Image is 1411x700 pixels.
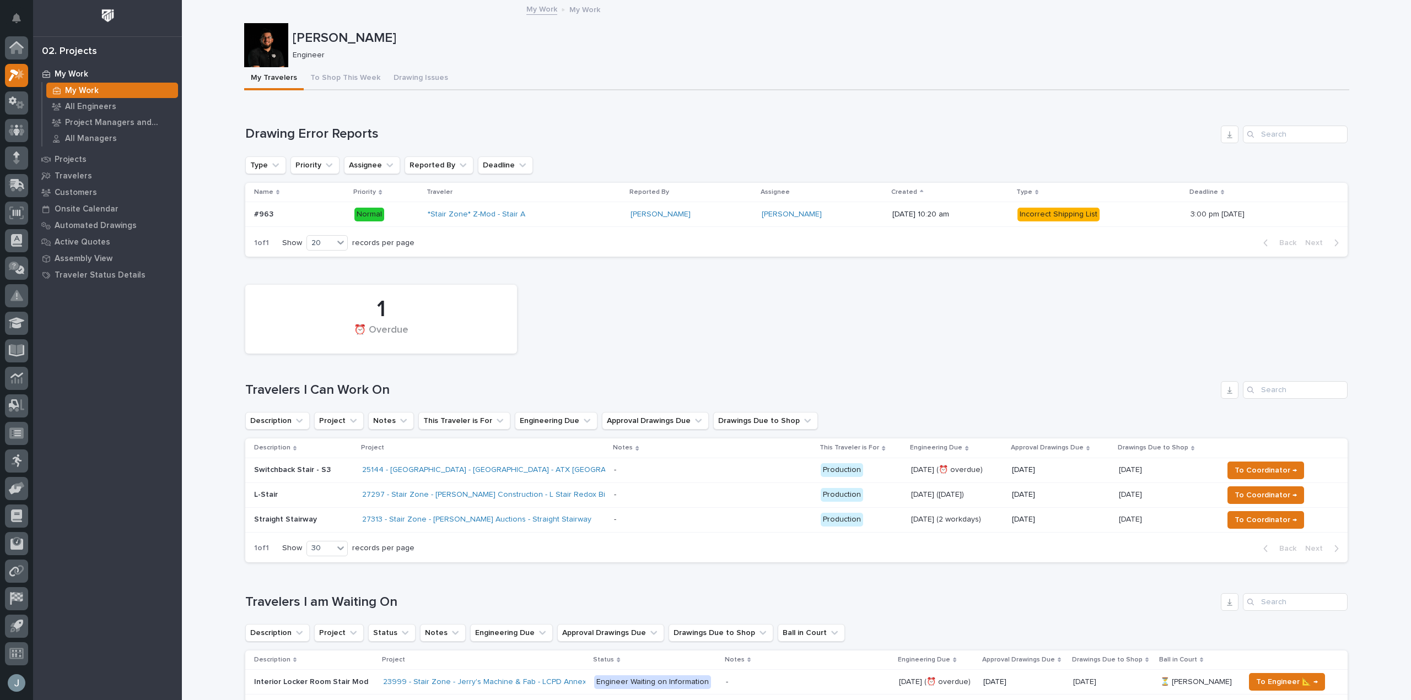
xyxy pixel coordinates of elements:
[282,238,302,248] p: Show
[614,465,616,475] div: -
[821,488,863,502] div: Production
[629,186,669,198] p: Reported By
[368,412,414,430] button: Notes
[382,654,405,666] p: Project
[245,535,278,562] p: 1 of 1
[1119,513,1144,524] p: [DATE]
[14,13,28,31] div: Notifications
[820,442,879,454] p: This Traveler is For
[362,490,644,500] a: 27297 - Stair Zone - [PERSON_NAME] Construction - L Stair Redox Bio-Nutrients
[899,675,973,687] p: [DATE] (⏰ overdue)
[713,412,818,430] button: Drawings Due to Shop
[55,254,112,264] p: Assembly View
[1189,186,1218,198] p: Deadline
[352,544,414,553] p: records per page
[42,131,182,146] a: All Managers
[821,463,863,477] div: Production
[55,188,97,198] p: Customers
[361,442,384,454] p: Project
[594,675,711,689] div: Engineer Waiting on Information
[42,83,182,98] a: My Work
[245,230,278,257] p: 1 of 1
[362,465,648,475] a: 25144 - [GEOGRAPHIC_DATA] - [GEOGRAPHIC_DATA] - ATX [GEOGRAPHIC_DATA]
[254,442,290,454] p: Description
[245,458,1348,482] tr: Switchback Stair - S325144 - [GEOGRAPHIC_DATA] - [GEOGRAPHIC_DATA] - ATX [GEOGRAPHIC_DATA] - Prod...
[33,234,182,250] a: Active Quotes
[354,208,384,221] div: Normal
[245,156,286,174] button: Type
[669,624,773,642] button: Drawings Due to Shop
[557,624,664,642] button: Approval Drawings Due
[821,513,863,527] div: Production
[526,2,557,15] a: My Work
[244,67,304,90] button: My Travelers
[33,250,182,267] a: Assembly View
[428,210,525,219] a: *Stair Zone* Z-Mod - Stair A
[1305,238,1329,248] span: Next
[1273,544,1296,554] span: Back
[1243,381,1348,399] div: Search
[427,186,453,198] p: Traveler
[254,515,353,524] p: Straight Stairway
[778,624,845,642] button: Ball in Court
[1160,675,1234,687] p: ⏳ [PERSON_NAME]
[55,237,110,247] p: Active Quotes
[761,186,790,198] p: Assignee
[1301,544,1348,554] button: Next
[245,202,1348,227] tr: #963#963 Normal*Stair Zone* Z-Mod - Stair A [PERSON_NAME] [PERSON_NAME] [DATE] 10:20 amIncorrect ...
[515,412,597,430] button: Engineering Due
[613,442,633,454] p: Notes
[725,654,745,666] p: Notes
[293,51,1340,60] p: Engineer
[614,515,616,524] div: -
[1305,544,1329,554] span: Next
[1016,186,1032,198] p: Type
[264,296,498,323] div: 1
[352,238,414,248] p: records per page
[891,186,917,198] p: Created
[245,670,1348,694] tr: Interior Locker Room Stair ModInterior Locker Room Stair Mod 23999 - Stair Zone - Jerry's Machine...
[911,515,1003,524] p: [DATE] (2 workdays)
[42,115,182,130] a: Project Managers and Engineers
[911,490,1003,500] p: [DATE] ([DATE])
[1073,675,1098,687] p: [DATE]
[245,126,1216,142] h1: Drawing Error Reports
[1243,126,1348,143] div: Search
[762,210,822,219] a: [PERSON_NAME]
[726,677,728,687] div: -
[55,155,87,165] p: Projects
[33,66,182,82] a: My Work
[478,156,533,174] button: Deadline
[65,134,117,144] p: All Managers
[631,210,691,219] a: [PERSON_NAME]
[1301,238,1348,248] button: Next
[892,210,1008,219] p: [DATE] 10:20 am
[1243,593,1348,611] div: Search
[368,624,416,642] button: Status
[293,30,1345,46] p: [PERSON_NAME]
[245,594,1216,610] h1: Travelers I am Waiting On
[353,186,376,198] p: Priority
[569,3,600,15] p: My Work
[245,507,1348,532] tr: Straight Stairway27313 - Stair Zone - [PERSON_NAME] Auctions - Straight Stairway - Production[DAT...
[1191,208,1247,219] p: 3:00 pm [DATE]
[65,102,116,112] p: All Engineers
[65,86,99,96] p: My Work
[55,171,92,181] p: Travelers
[344,156,400,174] button: Assignee
[1227,511,1304,529] button: To Coordinator →
[33,200,182,217] a: Onsite Calendar
[245,624,310,642] button: Description
[911,465,1003,475] p: [DATE] (⏰ overdue)
[254,490,353,500] p: L-Stair
[5,7,28,30] button: Notifications
[405,156,473,174] button: Reported By
[1072,654,1143,666] p: Drawings Due to Shop
[1254,544,1301,554] button: Back
[383,677,586,687] a: 23999 - Stair Zone - Jerry's Machine & Fab - LCPD Annex
[307,237,333,249] div: 20
[245,412,310,430] button: Description
[418,412,510,430] button: This Traveler is For
[55,270,146,280] p: Traveler Status Details
[245,482,1348,507] tr: L-Stair27297 - Stair Zone - [PERSON_NAME] Construction - L Stair Redox Bio-Nutrients - Production...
